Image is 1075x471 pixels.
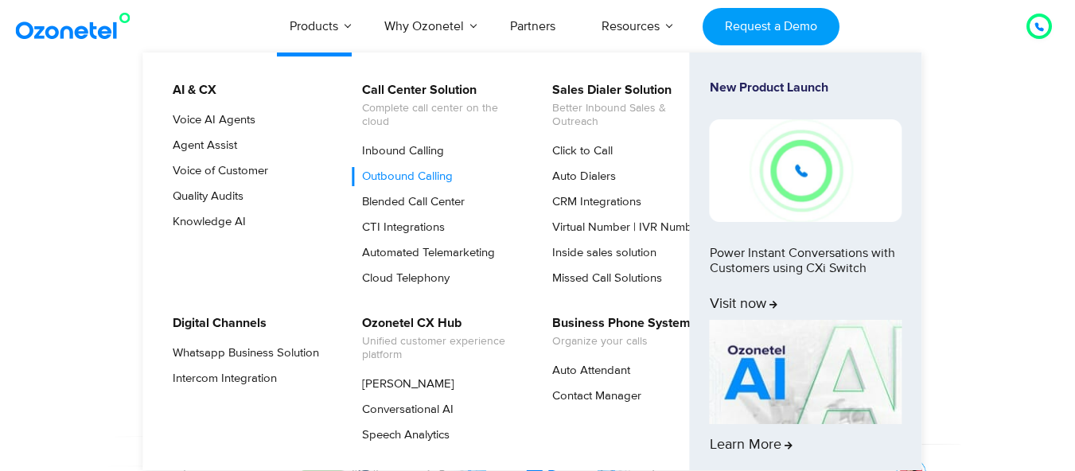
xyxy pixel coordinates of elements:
[162,162,271,181] a: Voice of Customer
[542,193,644,212] a: CRM Integrations
[162,344,321,363] a: Whatsapp Business Solution
[352,193,467,212] a: Blended Call Center
[542,243,659,263] a: Inside sales solution
[362,335,519,362] span: Unified customer experience platform
[162,80,219,100] a: AI & CX
[542,142,615,161] a: Click to Call
[162,313,269,333] a: Digital Channels
[352,313,521,364] a: Ozonetel CX HubUnified customer experience platform
[542,167,618,186] a: Auto Dialers
[162,212,248,232] a: Knowledge AI
[162,136,240,155] a: Agent Assist
[710,296,777,313] span: Visit now
[362,102,519,129] span: Complete call center on the cloud
[542,269,664,288] a: Missed Call Solutions
[703,8,839,45] a: Request a Demo
[352,400,456,419] a: Conversational AI
[542,313,693,351] a: Business Phone SystemOrganize your calls
[542,80,711,131] a: Sales Dialer SolutionBetter Inbound Sales & Outreach
[710,437,793,454] span: Learn More
[352,167,455,186] a: Outbound Calling
[41,101,1035,152] div: Orchestrate Intelligent
[710,320,902,454] a: Learn More
[352,426,452,445] a: Speech Analytics
[710,119,902,221] img: New-Project-17.png
[542,218,705,237] a: Virtual Number | IVR Number
[41,142,1035,219] div: Customer Experiences
[352,80,521,131] a: Call Center SolutionComplete call center on the cloud
[162,111,258,130] a: Voice AI Agents
[710,320,902,425] img: AI
[162,187,246,206] a: Quality Audits
[41,220,1035,237] div: Turn every conversation into a growth engine for your enterprise.
[352,269,452,288] a: Cloud Telephony
[352,375,457,394] a: [PERSON_NAME]
[552,335,691,348] span: Organize your calls
[542,387,644,406] a: Contact Manager
[352,218,447,237] a: CTI Integrations
[352,142,446,161] a: Inbound Calling
[710,80,902,313] a: New Product LaunchPower Instant Conversations with Customers using CXi SwitchVisit now
[352,243,497,263] a: Automated Telemarketing
[542,361,633,380] a: Auto Attendant
[552,102,709,129] span: Better Inbound Sales & Outreach
[162,369,279,388] a: Intercom Integration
